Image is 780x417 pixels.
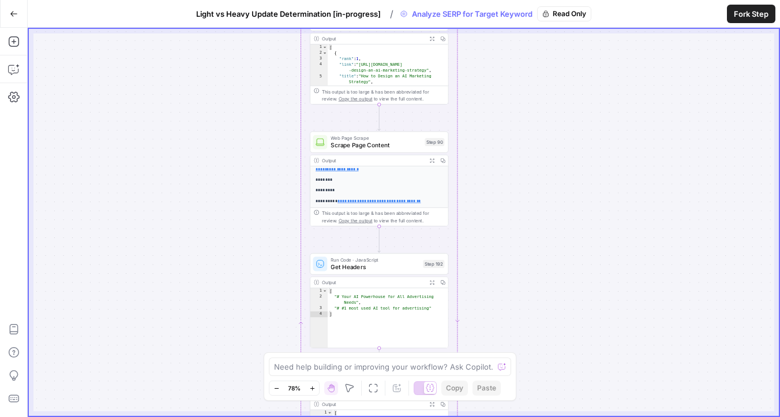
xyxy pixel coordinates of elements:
[378,105,381,131] g: Edge from step_89 to step_90
[441,381,468,396] button: Copy
[446,383,463,393] span: Copy
[189,5,388,23] button: Light vs Heavy Update Determination [in-progress]
[425,138,444,146] div: Step 90
[310,44,328,50] div: 1
[310,288,328,294] div: 1
[378,226,381,252] g: Edge from step_90 to step_192
[322,50,328,56] span: Toggle code folding, rows 2 through 7
[396,6,591,21] div: Analyze SERP for Target Keyword
[310,10,448,105] div: Output[ { "rank":1, "link":"[URL][DOMAIN_NAME] -design-an-ai-marketing-strategy", "title":"How to...
[310,294,328,306] div: 2
[423,260,444,268] div: Step 192
[472,381,501,396] button: Paste
[339,218,373,223] span: Copy the output
[331,141,421,150] span: Scrape Page Content
[310,253,448,348] div: Run Code · JavaScriptGet HeadersStep 192Output[ "# Your AI Powerhouse for All Advertising Needs",...
[331,256,419,263] span: Run Code · JavaScript
[477,383,496,393] span: Paste
[310,306,328,311] div: 3
[288,384,301,393] span: 78%
[553,9,586,19] span: Read Only
[322,288,328,294] span: Toggle code folding, rows 1 through 4
[339,96,373,101] span: Copy the output
[196,8,381,20] span: Light vs Heavy Update Determination [in-progress]
[310,73,328,85] div: 5
[310,62,328,73] div: 4
[310,410,333,416] div: 1
[734,8,768,20] span: Fork Step
[331,135,421,142] span: Web Page Scrape
[322,44,328,50] span: Toggle code folding, rows 1 through 8
[322,210,444,224] div: This output is too large & has been abbreviated for review. to view the full content.
[310,56,328,62] div: 3
[322,157,424,164] div: Output
[310,50,328,56] div: 2
[322,88,444,102] div: This output is too large & has been abbreviated for review. to view the full content.
[727,5,775,23] button: Fork Step
[327,410,332,416] span: Toggle code folding, rows 1 through 992
[310,311,328,317] div: 4
[322,401,424,408] div: Output
[390,7,393,21] span: /
[331,263,419,272] span: Get Headers
[322,279,424,286] div: Output
[322,35,424,42] div: Output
